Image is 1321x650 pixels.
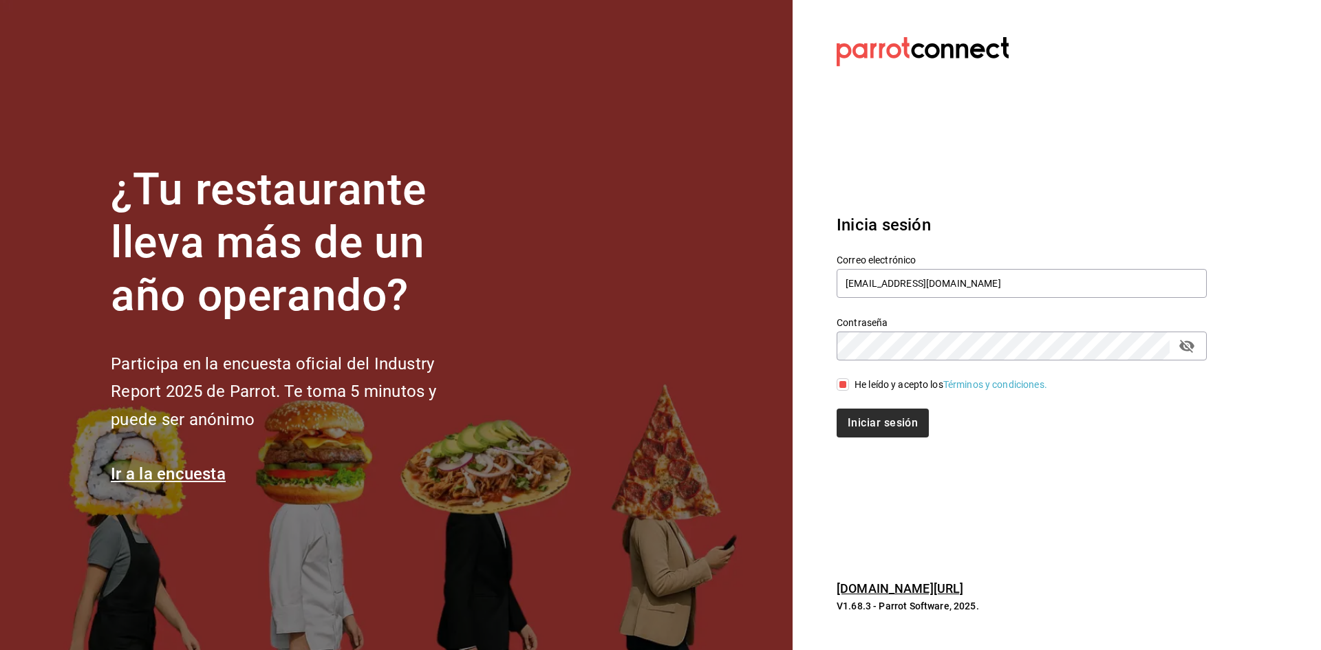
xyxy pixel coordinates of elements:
button: passwordField [1175,334,1199,358]
label: Correo electrónico [837,255,1207,265]
p: V1.68.3 - Parrot Software, 2025. [837,599,1207,613]
a: [DOMAIN_NAME][URL] [837,581,963,596]
a: Ir a la encuesta [111,464,226,484]
input: Ingresa tu correo electrónico [837,269,1207,298]
h1: ¿Tu restaurante lleva más de un año operando? [111,164,482,322]
h2: Participa en la encuesta oficial del Industry Report 2025 de Parrot. Te toma 5 minutos y puede se... [111,350,482,434]
h3: Inicia sesión [837,213,1207,237]
button: Iniciar sesión [837,409,929,437]
label: Contraseña [837,318,1207,327]
a: Términos y condiciones. [943,379,1047,390]
div: He leído y acepto los [855,378,1047,392]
